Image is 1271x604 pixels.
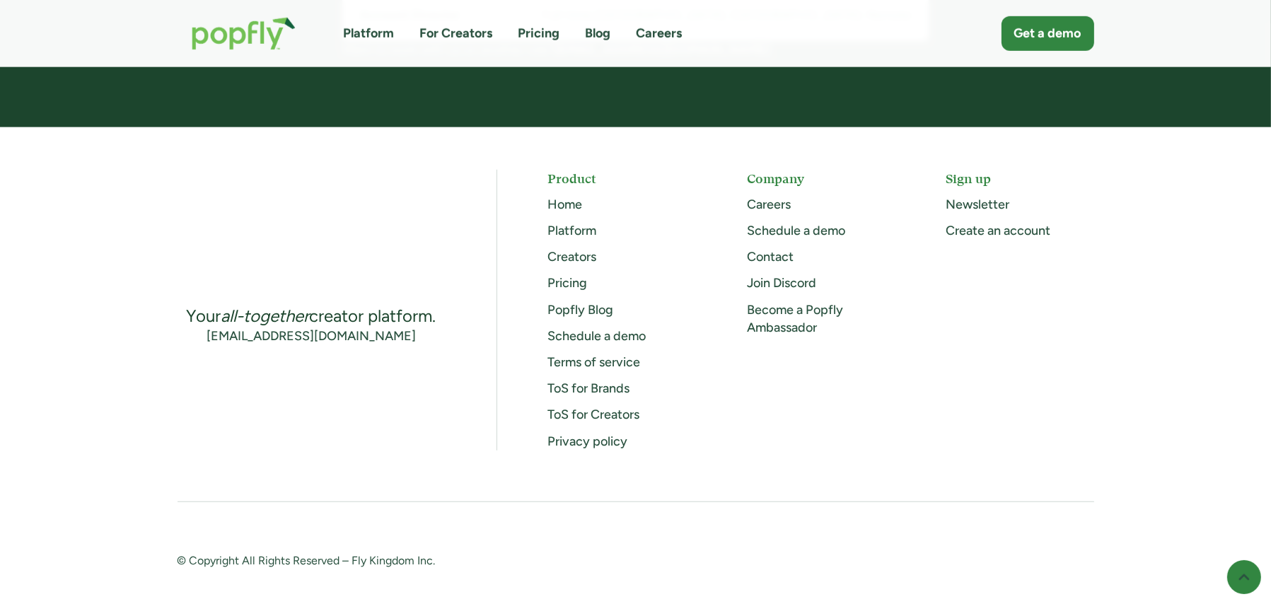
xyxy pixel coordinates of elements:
[420,25,493,42] a: For Creators
[747,275,816,291] a: Join Discord
[747,249,794,265] a: Contact
[548,275,588,291] a: Pricing
[548,197,583,212] a: Home
[747,223,845,238] a: Schedule a demo
[747,197,791,212] a: Careers
[946,170,1093,187] h5: Sign up
[518,25,560,42] a: Pricing
[178,553,610,571] div: © Copyright All Rights Reserved – Fly Kingdom Inc.
[548,434,628,449] a: Privacy policy
[221,306,310,326] em: all-together
[747,170,895,187] h5: Company
[344,25,395,42] a: Platform
[548,223,597,238] a: Platform
[187,305,436,327] div: Your creator platform.
[946,223,1050,238] a: Create an account
[207,327,416,345] a: [EMAIL_ADDRESS][DOMAIN_NAME]
[548,170,696,187] h5: Product
[1014,25,1081,42] div: Get a demo
[548,354,641,370] a: Terms of service
[548,381,630,396] a: ToS for Brands
[946,197,1009,212] a: Newsletter
[548,328,646,344] a: Schedule a demo
[548,407,640,422] a: ToS for Creators
[747,302,843,335] a: Become a Popfly Ambassador
[586,25,611,42] a: Blog
[1002,16,1094,51] a: Get a demo
[548,249,597,265] a: Creators
[178,3,310,64] a: home
[548,302,614,318] a: Popfly Blog
[637,25,683,42] a: Careers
